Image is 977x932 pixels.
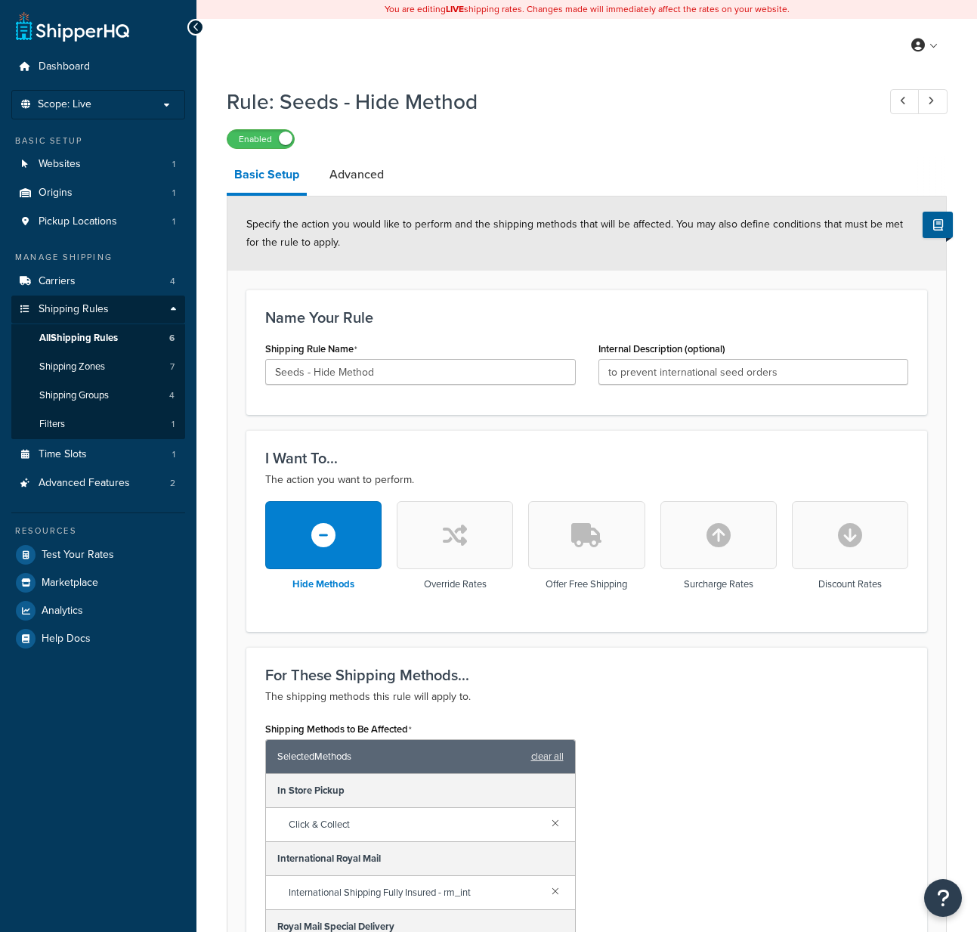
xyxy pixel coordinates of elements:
[818,579,882,590] h3: Discount Rates
[42,605,83,618] span: Analytics
[42,633,91,646] span: Help Docs
[170,477,175,490] span: 2
[170,275,175,288] span: 4
[265,450,908,466] h3: I Want To...
[172,187,175,200] span: 1
[289,814,540,835] span: Click & Collect
[11,410,185,438] a: Filters1
[11,441,185,469] li: Time Slots
[292,579,354,590] h3: Hide Methods
[11,208,185,236] li: Pickup Locations
[11,179,185,207] li: Origins
[39,303,109,316] span: Shipping Rules
[11,569,185,596] a: Marketplace
[266,842,575,876] div: International Royal Mail
[11,382,185,410] li: Shipping Groups
[11,410,185,438] li: Filters
[598,343,725,355] label: Internal Description (optional)
[170,361,175,373] span: 7
[684,579,753,590] h3: Surcharge Rates
[172,158,175,171] span: 1
[11,541,185,568] a: Test Your Rates
[172,215,175,228] span: 1
[265,471,908,489] p: The action you want to perform.
[39,477,130,490] span: Advanced Features
[546,579,627,590] h3: Offer Free Shipping
[39,275,76,288] span: Carriers
[265,723,412,735] label: Shipping Methods to Be Affected
[289,882,540,903] span: International Shipping Fully Insured - rm_int
[11,296,185,324] a: Shipping Rules
[11,150,185,178] a: Websites1
[11,382,185,410] a: Shipping Groups4
[39,215,117,228] span: Pickup Locations
[11,251,185,264] div: Manage Shipping
[38,98,91,111] span: Scope: Live
[39,418,65,431] span: Filters
[11,150,185,178] li: Websites
[890,89,920,114] a: Previous Record
[265,667,908,683] h3: For These Shipping Methods...
[39,361,105,373] span: Shipping Zones
[169,332,175,345] span: 6
[39,448,87,461] span: Time Slots
[11,208,185,236] a: Pickup Locations1
[265,688,908,706] p: The shipping methods this rule will apply to.
[11,268,185,296] li: Carriers
[11,469,185,497] li: Advanced Features
[446,2,464,16] b: LIVE
[924,879,962,917] button: Open Resource Center
[42,549,114,562] span: Test Your Rates
[42,577,98,590] span: Marketplace
[11,353,185,381] li: Shipping Zones
[11,324,185,352] a: AllShipping Rules6
[227,130,294,148] label: Enabled
[169,389,175,402] span: 4
[923,212,953,238] button: Show Help Docs
[265,309,908,326] h3: Name Your Rule
[11,135,185,147] div: Basic Setup
[39,187,73,200] span: Origins
[227,156,307,196] a: Basic Setup
[227,87,862,116] h1: Rule: Seeds - Hide Method
[11,53,185,81] a: Dashboard
[11,179,185,207] a: Origins1
[11,525,185,537] div: Resources
[39,389,109,402] span: Shipping Groups
[39,332,118,345] span: All Shipping Rules
[322,156,391,193] a: Advanced
[246,216,903,250] span: Specify the action you would like to perform and the shipping methods that will be affected. You ...
[531,746,564,767] a: clear all
[265,343,357,355] label: Shipping Rule Name
[11,296,185,439] li: Shipping Rules
[277,746,524,767] span: Selected Methods
[11,353,185,381] a: Shipping Zones7
[266,774,575,808] div: In Store Pickup
[172,418,175,431] span: 1
[39,60,90,73] span: Dashboard
[39,158,81,171] span: Websites
[172,448,175,461] span: 1
[11,268,185,296] a: Carriers4
[11,469,185,497] a: Advanced Features2
[11,625,185,652] a: Help Docs
[918,89,948,114] a: Next Record
[11,597,185,624] a: Analytics
[11,441,185,469] a: Time Slots1
[424,579,487,590] h3: Override Rates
